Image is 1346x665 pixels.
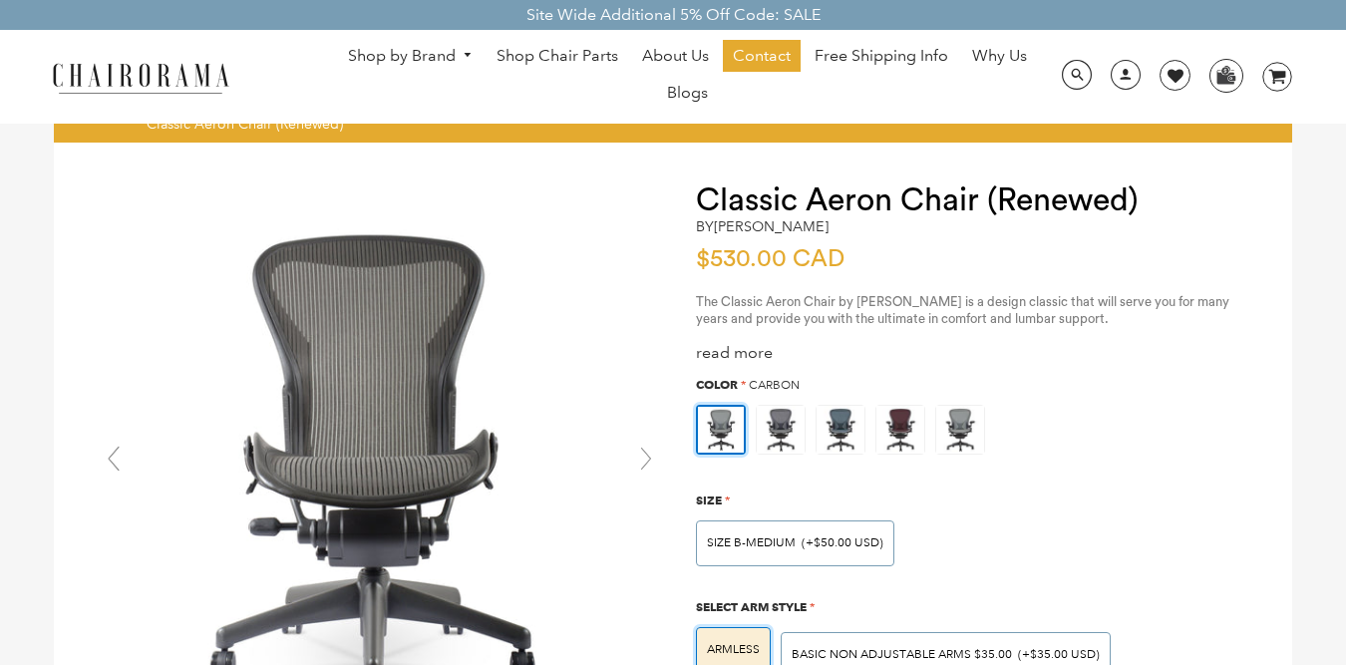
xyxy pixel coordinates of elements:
span: SIZE B-MEDIUM [707,535,796,550]
span: Free Shipping Info [815,46,948,67]
span: Blogs [667,83,708,104]
img: https://apo-admin.mageworx.com/front/img/chairorama.myshopify.com/934f279385142bb1386b89575167202... [817,406,864,454]
img: https://apo-admin.mageworx.com/front/img/chairorama.myshopify.com/ae6848c9e4cbaa293e2d516f385ec6e... [698,407,744,453]
span: $530.00 CAD [696,247,854,271]
a: Classic Aeron Chair (Renewed) - chairorama [94,458,666,477]
nav: DesktopNavigation [325,40,1051,114]
img: WhatsApp_Image_2024-07-12_at_16.23.01.webp [1210,60,1241,90]
span: ARMLESS [707,642,760,657]
img: https://apo-admin.mageworx.com/front/img/chairorama.myshopify.com/f520d7dfa44d3d2e85a5fe9a0a95ca9... [757,406,805,454]
span: About Us [642,46,709,67]
div: read more [696,343,1253,364]
a: Why Us [962,40,1037,72]
a: [PERSON_NAME] [714,217,829,235]
img: https://apo-admin.mageworx.com/front/img/chairorama.myshopify.com/ae6848c9e4cbaa293e2d516f385ec6e... [936,406,984,454]
a: Shop by Brand [338,41,484,72]
a: Free Shipping Info [805,40,958,72]
h2: by [696,218,829,235]
span: Why Us [972,46,1027,67]
span: Size [696,493,722,507]
span: The Classic Aeron Chair by [PERSON_NAME] is a design classic that will serve you for many years a... [696,295,1229,325]
a: About Us [632,40,719,72]
h1: Classic Aeron Chair (Renewed) [696,182,1253,218]
span: Carbon [749,378,800,393]
a: Shop Chair Parts [487,40,628,72]
span: BASIC NON ADJUSTABLE ARMS $35.00 [792,647,1012,662]
span: Color [696,377,738,392]
span: Contact [733,46,791,67]
img: chairorama [41,60,240,95]
span: (+$35.00 USD) [1018,649,1100,661]
span: (+$50.00 USD) [802,537,883,549]
span: Shop Chair Parts [497,46,618,67]
a: Blogs [657,77,718,109]
a: Contact [723,40,801,72]
span: Select Arm Style [696,599,807,614]
img: https://apo-admin.mageworx.com/front/img/chairorama.myshopify.com/f0a8248bab2644c909809aada6fe08d... [876,406,924,454]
